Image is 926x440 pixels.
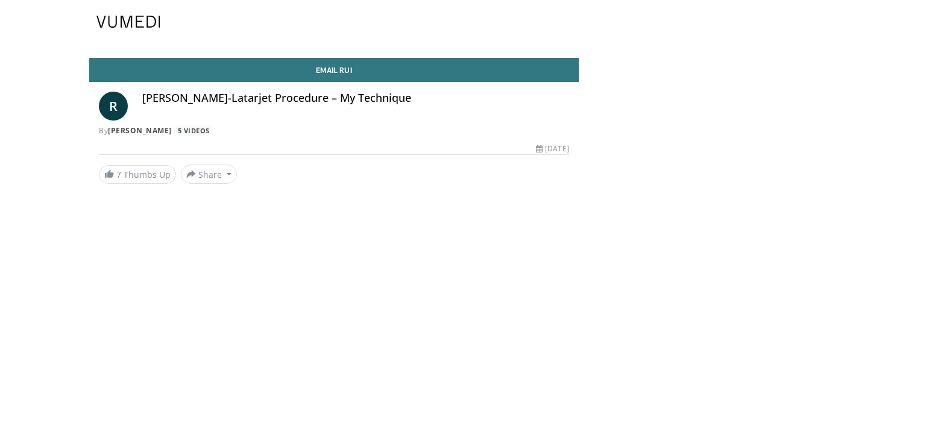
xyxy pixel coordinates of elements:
a: 5 Videos [174,125,213,136]
a: 7 Thumbs Up [99,165,176,184]
a: Email Rui [89,58,579,82]
button: Share [181,165,237,184]
img: VuMedi Logo [96,16,160,28]
h4: [PERSON_NAME]-Latarjet Procedure – My Technique [142,92,569,105]
div: By [99,125,569,136]
a: R [99,92,128,121]
span: 7 [116,169,121,180]
a: [PERSON_NAME] [108,125,172,136]
div: [DATE] [536,143,569,154]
